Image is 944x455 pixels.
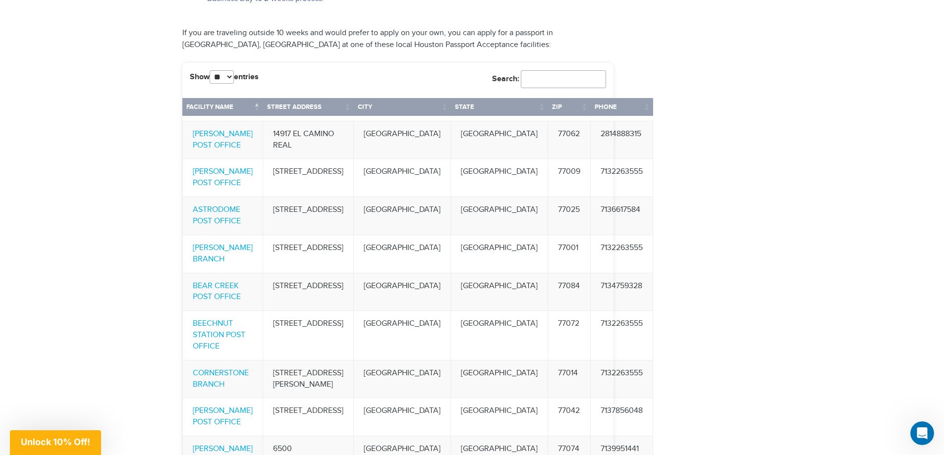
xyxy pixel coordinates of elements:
[263,98,354,121] th: Street Address: activate to sort column ascending
[193,406,253,427] a: [PERSON_NAME] POST OFFICE
[263,158,354,197] td: [STREET_ADDRESS]
[548,360,591,398] td: 77014
[591,121,653,159] td: 2814888315
[193,129,253,150] a: [PERSON_NAME] POST OFFICE
[548,398,591,436] td: 77042
[193,368,249,389] a: CORNERSTONE BRANCH
[548,158,591,197] td: 77009
[354,310,451,360] td: [GEOGRAPHIC_DATA]
[10,430,101,455] div: Unlock 10% Off!
[354,197,451,235] td: [GEOGRAPHIC_DATA]
[451,398,548,436] td: [GEOGRAPHIC_DATA]
[21,437,90,447] span: Unlock 10% Off!
[182,98,263,121] th: Facility Name: activate to sort column descending
[591,273,653,311] td: 7134759328
[263,235,354,273] td: [STREET_ADDRESS]
[193,319,245,351] a: BEECHNUT STATION POST OFFICE
[591,197,653,235] td: 7136617584
[591,98,653,121] th: Phone: activate to sort column ascending
[190,70,259,84] label: Show entries
[548,197,591,235] td: 77025
[492,70,606,88] label: Search:
[548,98,591,121] th: Zip: activate to sort column ascending
[591,360,653,398] td: 7132263555
[451,360,548,398] td: [GEOGRAPHIC_DATA]
[263,121,354,159] td: 14917 EL CAMINO REAL
[193,167,253,188] a: [PERSON_NAME] POST OFFICE
[451,158,548,197] td: [GEOGRAPHIC_DATA]
[354,273,451,311] td: [GEOGRAPHIC_DATA]
[451,235,548,273] td: [GEOGRAPHIC_DATA]
[521,70,606,88] input: Search:
[263,398,354,436] td: [STREET_ADDRESS]
[263,310,354,360] td: [STREET_ADDRESS]
[591,398,653,436] td: 7137856048
[548,273,591,311] td: 77084
[354,158,451,197] td: [GEOGRAPHIC_DATA]
[591,235,653,273] td: 7132263555
[354,121,451,159] td: [GEOGRAPHIC_DATA]
[548,121,591,159] td: 77062
[591,158,653,197] td: 7132263555
[263,273,354,311] td: [STREET_ADDRESS]
[193,281,241,302] a: BEAR CREEK POST OFFICE
[263,360,354,398] td: [STREET_ADDRESS][PERSON_NAME]
[182,27,613,51] p: If you are traveling outside 10 weeks and would prefer to apply on your own, you can apply for a ...
[451,121,548,159] td: [GEOGRAPHIC_DATA]
[354,398,451,436] td: [GEOGRAPHIC_DATA]
[910,421,934,445] iframe: Intercom live chat
[548,310,591,360] td: 77072
[354,98,451,121] th: City: activate to sort column ascending
[451,310,548,360] td: [GEOGRAPHIC_DATA]
[451,98,548,121] th: State: activate to sort column ascending
[591,310,653,360] td: 7132263555
[210,70,234,84] select: Showentries
[263,197,354,235] td: [STREET_ADDRESS]
[451,273,548,311] td: [GEOGRAPHIC_DATA]
[451,197,548,235] td: [GEOGRAPHIC_DATA]
[193,205,241,226] a: ASTRODOME POST OFFICE
[548,235,591,273] td: 77001
[354,235,451,273] td: [GEOGRAPHIC_DATA]
[193,243,253,264] a: [PERSON_NAME] BRANCH
[354,360,451,398] td: [GEOGRAPHIC_DATA]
